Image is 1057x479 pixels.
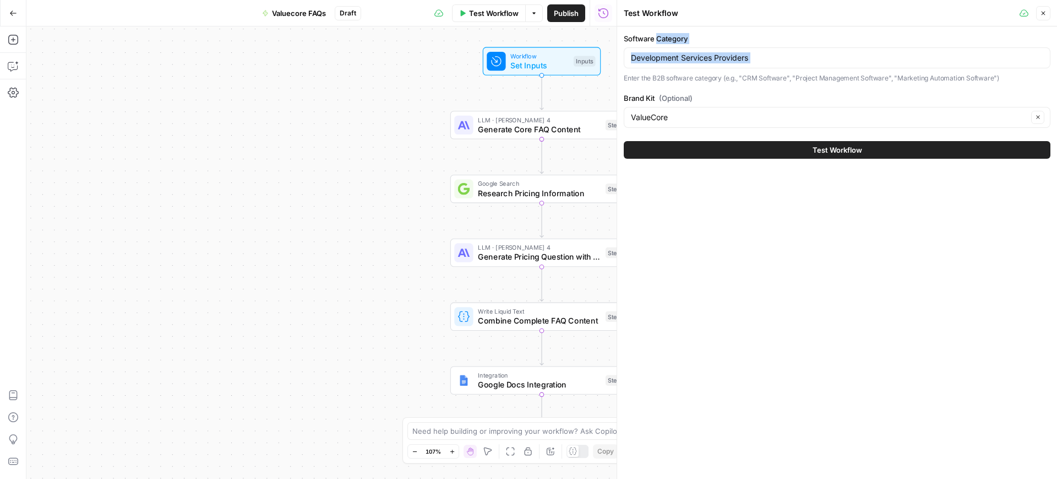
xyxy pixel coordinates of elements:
[340,8,356,18] span: Draft
[606,120,628,130] div: Step 5
[624,93,1050,104] label: Brand Kit
[813,144,862,155] span: Test Workflow
[606,375,628,385] div: Step 9
[478,187,601,198] span: Research Pricing Information
[458,374,470,386] img: Instagram%20post%20-%201%201.png
[540,139,543,174] g: Edge from step_5 to step_6
[478,179,601,188] span: Google Search
[606,247,628,258] div: Step 7
[606,311,628,322] div: Step 8
[624,33,1050,44] label: Software Category
[510,60,569,71] span: Set Inputs
[478,115,601,125] span: LLM · [PERSON_NAME] 4
[478,243,601,252] span: LLM · [PERSON_NAME] 4
[540,203,543,237] g: Edge from step_6 to step_7
[478,370,601,380] span: Integration
[450,111,633,139] div: LLM · [PERSON_NAME] 4Generate Core FAQ ContentStep 5
[624,73,1050,84] p: Enter the B2B software category (e.g., "CRM Software", "Project Management Software", "Marketing ...
[478,251,601,262] span: Generate Pricing Question with Citations
[426,447,441,456] span: 107%
[450,366,633,394] div: IntegrationGoogle Docs IntegrationStep 9
[540,267,543,301] g: Edge from step_7 to step_8
[547,4,585,22] button: Publish
[478,379,601,390] span: Google Docs Integration
[272,8,326,19] span: Valuecore FAQs
[450,47,633,75] div: WorkflowSet InputsInputs
[554,8,579,19] span: Publish
[478,315,601,326] span: Combine Complete FAQ Content
[452,4,525,22] button: Test Workflow
[540,331,543,365] g: Edge from step_8 to step_9
[478,306,601,316] span: Write Liquid Text
[659,93,693,104] span: (Optional)
[478,123,601,135] span: Generate Core FAQ Content
[510,51,569,61] span: Workflow
[450,175,633,203] div: Google SearchResearch Pricing InformationStep 6
[469,8,519,19] span: Test Workflow
[606,184,628,194] div: Step 6
[597,446,614,456] span: Copy
[540,76,543,110] g: Edge from start to step_5
[624,141,1050,159] button: Test Workflow
[255,4,333,22] button: Valuecore FAQs
[574,56,596,66] div: Inputs
[593,444,618,459] button: Copy
[540,395,543,429] g: Edge from step_9 to end
[450,239,633,267] div: LLM · [PERSON_NAME] 4Generate Pricing Question with CitationsStep 7
[450,303,633,331] div: Write Liquid TextCombine Complete FAQ ContentStep 8
[631,112,1028,123] input: ValueCore
[631,52,1043,63] input: CRM Software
